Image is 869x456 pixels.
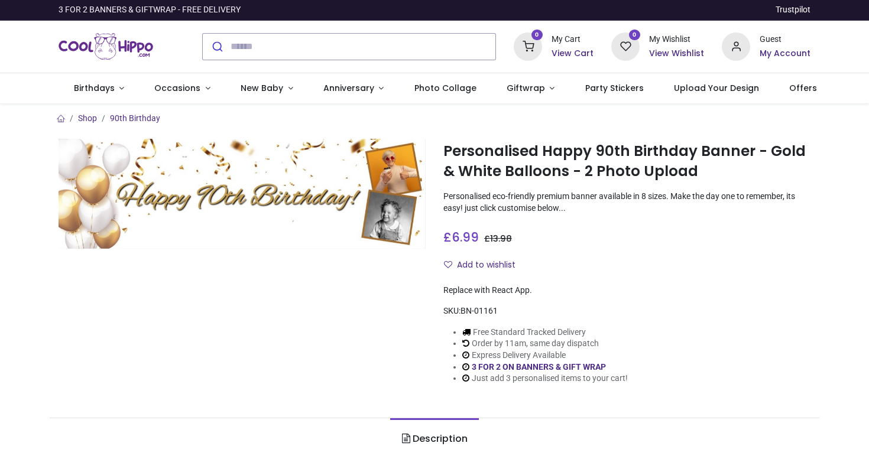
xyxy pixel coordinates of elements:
p: Personalised eco-friendly premium banner available in 8 sizes. Make the day one to remember, its ... [443,191,810,214]
span: Party Stickers [585,82,644,94]
li: Free Standard Tracked Delivery [462,327,628,338]
button: Submit [203,34,231,60]
span: Upload Your Design [674,82,759,94]
span: Giftwrap [507,82,545,94]
a: Anniversary [308,73,399,104]
a: Shop [78,113,97,123]
a: 90th Birthday [110,113,160,123]
a: Logo of Cool Hippo [59,30,153,63]
span: 6.99 [452,229,479,246]
span: £ [484,233,512,245]
div: 3 FOR 2 BANNERS & GIFTWRAP - FREE DELIVERY [59,4,241,16]
span: Offers [789,82,817,94]
a: Occasions [140,73,226,104]
a: New Baby [226,73,309,104]
sup: 0 [531,30,543,41]
span: New Baby [241,82,283,94]
h1: Personalised Happy 90th Birthday Banner - Gold & White Balloons - 2 Photo Upload [443,141,810,182]
div: My Wishlist [649,34,704,45]
button: Add to wishlistAdd to wishlist [443,255,526,275]
a: 0 [611,41,640,50]
div: Replace with React App. [443,285,810,297]
a: 0 [514,41,542,50]
li: Express Delivery Available [462,350,628,361]
a: Giftwrap [491,73,570,104]
li: Just add 3 personalised items to your cart! [462,373,628,385]
span: BN-01161 [461,306,498,315]
div: My Cart [552,34,594,45]
div: Guest [760,34,810,45]
li: Order by 11am, same day dispatch [462,338,628,350]
a: View Cart [552,48,594,60]
div: SKU: [443,305,810,317]
i: Add to wishlist [444,260,452,269]
img: Cool Hippo [59,30,153,63]
a: Trustpilot [776,4,810,16]
span: Birthdays [74,82,115,94]
span: 13.98 [490,233,512,245]
span: Photo Collage [414,82,476,94]
a: View Wishlist [649,48,704,60]
a: Birthdays [59,73,140,104]
img: Personalised Happy 90th Birthday Banner - Gold & White Balloons - 2 Photo Upload [59,139,426,249]
span: £ [443,229,479,246]
a: 3 FOR 2 ON BANNERS & GIFT WRAP [472,362,606,372]
span: Anniversary [323,82,374,94]
span: Occasions [154,82,200,94]
a: My Account [760,48,810,60]
sup: 0 [629,30,640,41]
